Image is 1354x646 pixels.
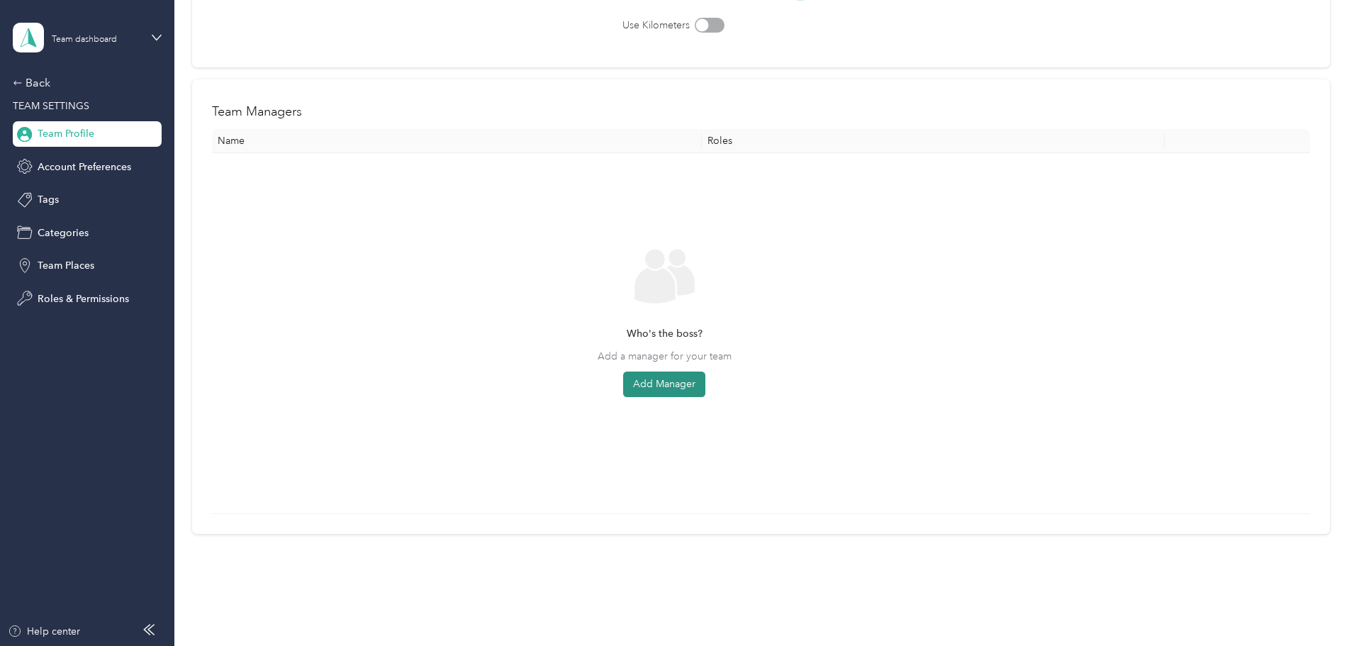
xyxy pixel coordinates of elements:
[623,372,705,397] button: Add Manager
[38,225,89,240] span: Categories
[38,291,129,306] span: Roles & Permissions
[212,102,302,121] h2: Team Managers
[38,160,131,174] span: Account Preferences
[38,258,94,273] span: Team Places
[8,624,80,639] button: Help center
[627,326,703,342] span: Who's the boss?
[13,100,89,112] span: TEAM SETTINGS
[52,35,117,44] div: Team dashboard
[38,192,59,207] span: Tags
[1275,567,1354,646] iframe: Everlance-gr Chat Button Frame
[212,129,702,153] th: Name
[562,18,690,33] label: Use Kilometers
[702,129,1165,153] th: Roles
[13,74,155,91] div: Back
[38,126,94,141] span: Team Profile
[598,349,732,364] span: Add a manager for your team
